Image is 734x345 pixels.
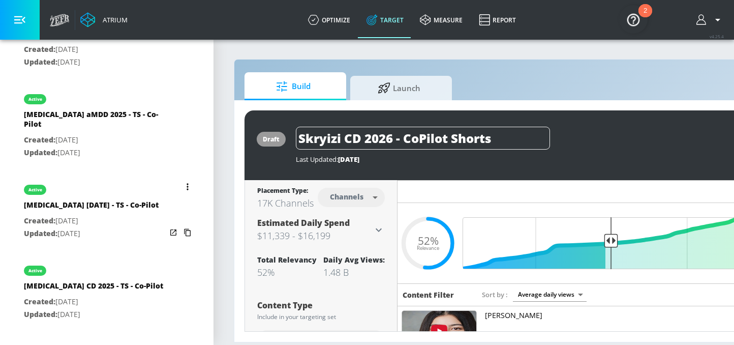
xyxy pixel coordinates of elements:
[24,56,135,69] p: [DATE]
[403,290,454,300] h6: Content Filter
[24,281,163,296] div: [MEDICAL_DATA] CD 2025 - TS - Co-Pilot
[323,255,385,265] div: Daily Avg Views:
[16,175,197,247] div: active[MEDICAL_DATA] [DATE] - TS - Co-PilotCreated:[DATE]Updated:[DATE]
[24,44,55,54] span: Created:
[257,301,385,309] div: Content Type
[412,2,471,38] a: measure
[80,12,128,27] a: Atrium
[257,197,314,209] div: 17K Channels
[24,309,57,319] span: Updated:
[358,2,412,38] a: Target
[28,97,42,102] div: active
[24,109,166,134] div: [MEDICAL_DATA] aMDD 2025 - TS - Co-Pilot
[418,235,439,246] span: 52%
[257,228,373,243] h3: $11,339 - $16,199
[24,228,57,238] span: Updated:
[24,308,163,321] p: [DATE]
[24,147,166,159] p: [DATE]
[24,135,55,145] span: Created:
[16,84,197,166] div: active[MEDICAL_DATA] aMDD 2025 - TS - Co-PilotCreated:[DATE]Updated:[DATE]
[180,225,195,240] button: Copy Targeting Set Link
[16,255,197,328] div: active[MEDICAL_DATA] CD 2025 - TS - Co-PilotCreated:[DATE]Updated:[DATE]
[24,227,159,240] p: [DATE]
[257,217,385,243] div: Estimated Daily Spend$11,339 - $16,199
[24,57,57,67] span: Updated:
[28,268,42,273] div: active
[710,34,724,39] span: v 4.25.4
[482,290,508,299] span: Sort by
[417,246,439,251] span: Relevance
[24,134,166,147] p: [DATE]
[28,187,42,192] div: active
[24,297,55,306] span: Created:
[257,186,314,197] div: Placement Type:
[257,314,385,320] div: Include in your targeting set
[338,155,359,164] span: [DATE]
[257,217,350,228] span: Estimated Daily Spend
[644,11,647,24] div: 2
[24,200,159,215] div: [MEDICAL_DATA] [DATE] - TS - Co-Pilot
[360,76,438,100] span: Launch
[24,43,135,56] p: [DATE]
[325,192,369,201] div: Channels
[471,2,524,38] a: Report
[257,255,317,265] div: Total Relevancy
[257,266,317,278] div: 52%
[513,287,587,301] div: Average daily views
[323,266,385,278] div: 1.48 B
[300,2,358,38] a: optimize
[255,74,332,99] span: Build
[24,215,159,227] p: [DATE]
[619,5,648,34] button: Open Resource Center, 2 new notifications
[263,135,280,143] div: draft
[166,225,180,240] button: Open in new window
[24,216,55,225] span: Created:
[99,15,128,24] div: Atrium
[24,296,163,308] p: [DATE]
[24,148,57,157] span: Updated:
